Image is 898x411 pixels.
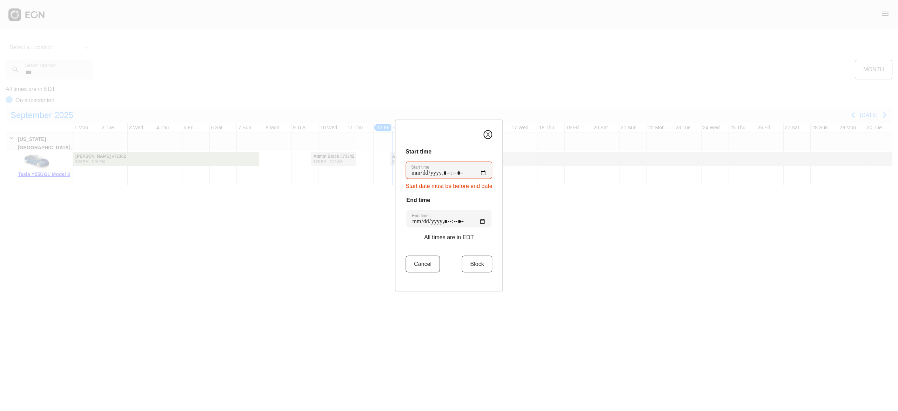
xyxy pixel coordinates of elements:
[407,196,492,204] h3: End time
[412,213,429,218] label: End time
[406,179,492,190] div: Start date must be before end date
[424,233,474,242] p: All times are in EDT
[406,148,492,156] h3: Start time
[462,256,492,273] button: Block
[484,130,492,139] button: X
[411,164,429,170] label: Start time
[406,256,440,273] button: Cancel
